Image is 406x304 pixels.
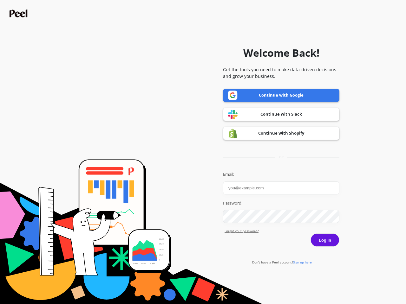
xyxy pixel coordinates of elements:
[223,66,339,79] p: Get the tools you need to make data-driven decisions and grow your business.
[223,171,339,178] label: Email:
[225,229,339,233] a: Forgot yout password?
[223,181,339,194] input: you@example.com
[223,127,339,140] a: Continue with Shopify
[228,110,238,119] img: Slack logo
[243,45,319,60] h1: Welcome Back!
[311,233,339,247] button: Log in
[228,91,238,100] img: Google logo
[223,200,339,206] label: Password:
[223,155,339,160] div: or
[252,260,312,264] a: Don't have a Peel account?Sign up here
[223,89,339,102] a: Continue with Google
[228,129,238,138] img: Shopify logo
[293,260,312,264] span: Sign up here
[223,108,339,121] a: Continue with Slack
[10,9,29,17] img: Peel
